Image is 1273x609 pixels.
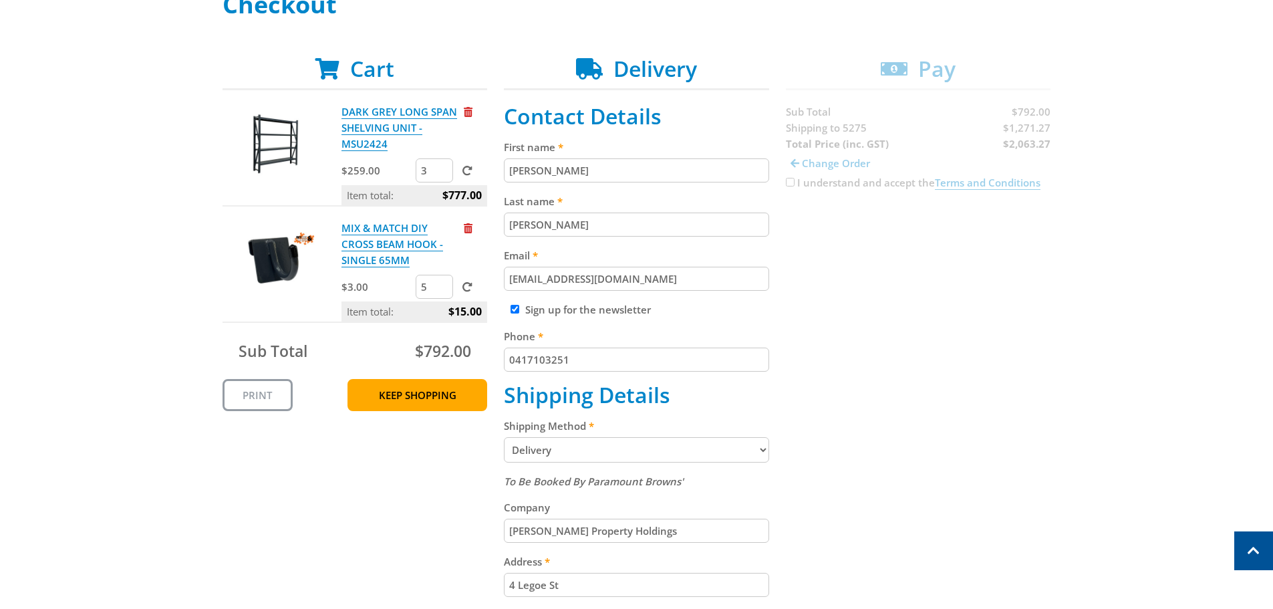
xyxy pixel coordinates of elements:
[464,221,472,235] a: Remove from cart
[504,382,769,408] h2: Shipping Details
[442,185,482,205] span: $777.00
[464,105,472,118] a: Remove from cart
[504,437,769,463] select: Please select a shipping method.
[504,475,684,488] em: To Be Booked By Paramount Browns'
[239,340,307,362] span: Sub Total
[341,301,487,322] p: Item total:
[504,193,769,209] label: Last name
[223,379,293,411] a: Print
[341,221,443,267] a: MIX & MATCH DIY CROSS BEAM HOOK - SINGLE 65MM
[341,279,413,295] p: $3.00
[504,139,769,155] label: First name
[504,328,769,344] label: Phone
[504,213,769,237] input: Please enter your last name.
[504,247,769,263] label: Email
[235,104,315,184] img: DARK GREY LONG SPAN SHELVING UNIT - MSU2424
[415,340,471,362] span: $792.00
[504,418,769,434] label: Shipping Method
[504,267,769,291] input: Please enter your email address.
[341,105,457,151] a: DARK GREY LONG SPAN SHELVING UNIT - MSU2424
[341,162,413,178] p: $259.00
[448,301,482,322] span: $15.00
[341,185,487,205] p: Item total:
[504,573,769,597] input: Please enter your address.
[504,348,769,372] input: Please enter your telephone number.
[504,158,769,182] input: Please enter your first name.
[613,54,697,83] span: Delivery
[350,54,394,83] span: Cart
[525,303,651,316] label: Sign up for the newsletter
[504,499,769,515] label: Company
[504,554,769,570] label: Address
[347,379,487,411] a: Keep Shopping
[235,220,315,300] img: MIX & MATCH DIY CROSS BEAM HOOK - SINGLE 65MM
[504,104,769,129] h2: Contact Details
